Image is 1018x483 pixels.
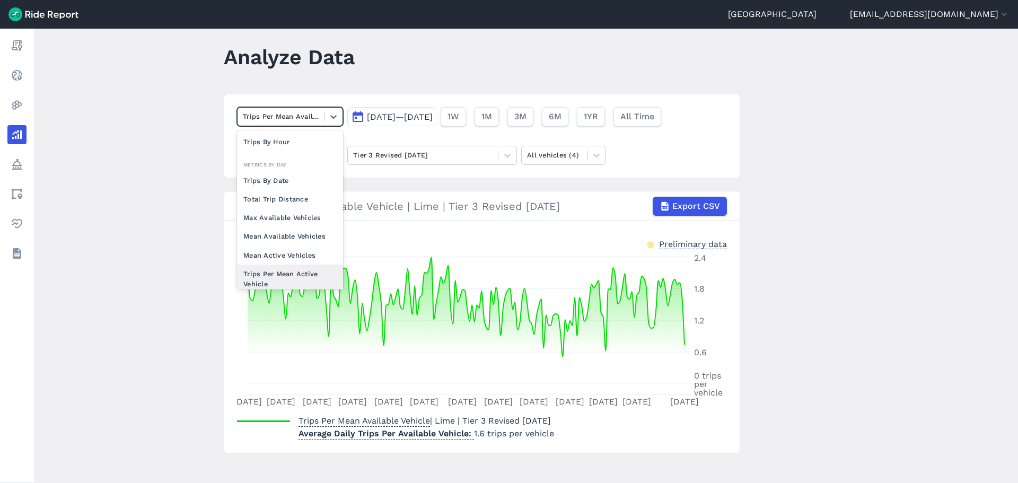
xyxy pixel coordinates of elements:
[367,112,433,122] span: [DATE]—[DATE]
[694,284,705,294] tspan: 1.8
[589,397,618,407] tspan: [DATE]
[475,107,499,126] button: 1M
[237,197,727,216] div: Trips Per Mean Available Vehicle | Lime | Tier 3 Revised [DATE]
[299,412,430,427] span: Trips Per Mean Available Vehicle
[233,397,262,407] tspan: [DATE]
[622,397,651,407] tspan: [DATE]
[7,155,27,174] a: Policy
[694,371,721,381] tspan: 0 trips
[299,416,551,426] span: | Lime | Tier 3 Revised [DATE]
[237,171,343,190] div: Trips By Date
[520,397,548,407] tspan: [DATE]
[237,208,343,227] div: Max Available Vehicles
[441,107,466,126] button: 1W
[237,246,343,265] div: Mean Active Vehicles
[577,107,605,126] button: 1YR
[7,185,27,204] a: Areas
[659,238,727,249] div: Preliminary data
[299,425,474,440] span: Average Daily Trips Per Available Vehicle
[694,253,706,263] tspan: 2.4
[237,160,343,170] div: Metrics By Day
[694,379,708,389] tspan: per
[7,95,27,115] a: Heatmaps
[484,397,513,407] tspan: [DATE]
[728,8,817,21] a: [GEOGRAPHIC_DATA]
[374,397,403,407] tspan: [DATE]
[7,36,27,55] a: Report
[481,110,492,123] span: 1M
[653,197,727,216] button: Export CSV
[694,347,707,357] tspan: 0.6
[542,107,568,126] button: 6M
[448,397,477,407] tspan: [DATE]
[237,227,343,245] div: Mean Available Vehicles
[8,7,78,21] img: Ride Report
[338,397,367,407] tspan: [DATE]
[447,110,459,123] span: 1W
[237,265,343,293] div: Trips Per Mean Active Vehicle
[584,110,598,123] span: 1YR
[303,397,331,407] tspan: [DATE]
[514,110,526,123] span: 3M
[694,388,723,398] tspan: vehicle
[850,8,1010,21] button: [EMAIL_ADDRESS][DOMAIN_NAME]
[347,107,436,126] button: [DATE]—[DATE]
[670,397,699,407] tspan: [DATE]
[556,397,584,407] tspan: [DATE]
[7,66,27,85] a: Realtime
[7,214,27,233] a: Health
[672,200,720,213] span: Export CSV
[410,397,438,407] tspan: [DATE]
[237,133,343,151] div: Trips By Hour
[613,107,661,126] button: All Time
[620,110,654,123] span: All Time
[299,427,554,440] p: 1.6 trips per vehicle
[507,107,533,126] button: 3M
[694,315,704,326] tspan: 1.2
[237,190,343,208] div: Total Trip Distance
[7,125,27,144] a: Analyze
[7,244,27,263] a: Datasets
[267,397,295,407] tspan: [DATE]
[549,110,561,123] span: 6M
[224,42,355,72] h1: Analyze Data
